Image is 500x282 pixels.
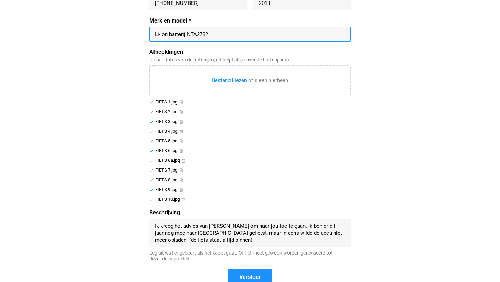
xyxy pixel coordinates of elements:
[149,209,351,216] label: Beschrijving
[155,119,177,124] div: FIETS 3.jpg
[155,167,177,173] div: FIETS 7.jpg
[155,197,180,202] div: FIETS 10.jpg
[155,158,180,163] div: FIETS 6a.jpg
[149,250,351,262] div: Leg uit wat er gebeurt als het kapot gaat. Of het moet gewoon worden gereviseerd tot dezelfde cap...
[155,148,177,154] div: FIETS 6.jpg
[155,177,177,183] div: FIETS 8.jpg
[239,273,261,281] span: Verstuur
[155,187,177,192] div: FIETS 9.jpg
[149,57,351,63] div: Upload foto's van de batterijen, dit helpt als je over de batterij praat
[155,31,345,38] input: Merk en model *
[155,138,177,144] div: FIETS 5.jpg
[155,109,177,115] div: FIETS 2.jpg
[155,128,177,134] div: FIETS 4.jpg
[149,49,351,56] label: Afbeeldingen
[149,17,351,24] label: Merk en model *
[155,99,177,105] div: FIETS 1.jpg
[155,223,345,243] textarea: Ik kreeg het advies van [PERSON_NAME] om naar jou toe te gaan. Ik ben er dit jaar nog mee naar [G...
